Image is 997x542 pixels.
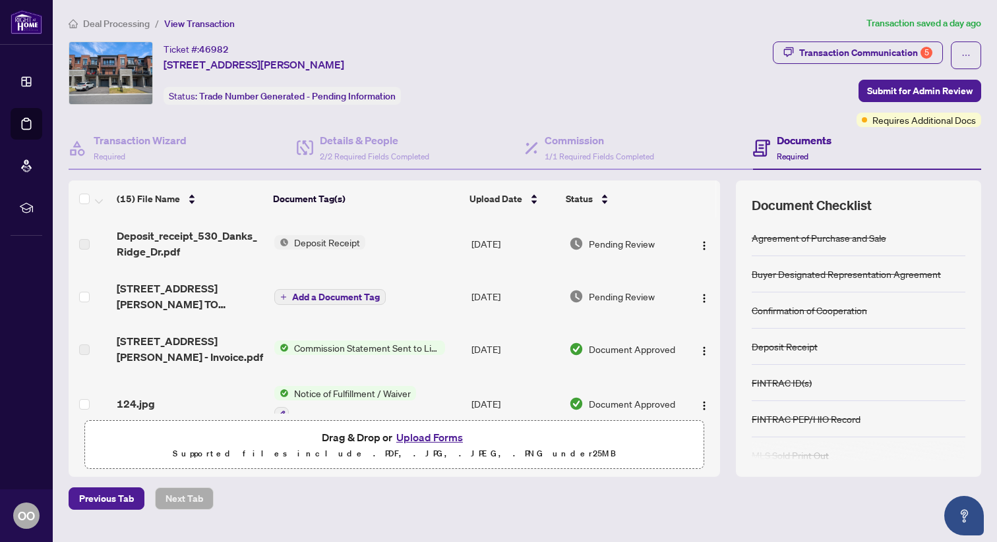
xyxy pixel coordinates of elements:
h4: Details & People [320,132,429,148]
button: Status IconNotice of Fulfillment / Waiver [274,386,416,421]
span: plus [280,294,287,300]
li: / [155,16,159,31]
button: Add a Document Tag [274,288,386,306]
span: 2/2 Required Fields Completed [320,151,429,161]
span: Pending Review [589,236,655,251]
div: Confirmation of Cooperation [752,303,867,317]
span: Drag & Drop or [322,429,467,446]
span: Deposit_receipt_530_Danks_Ridge_Dr.pdf [117,228,264,259]
td: [DATE] [466,323,564,375]
img: Logo [699,293,710,304]
span: 46982 [199,43,229,55]
button: Open asap [944,496,984,535]
td: [DATE] [466,270,564,323]
span: home [69,19,78,28]
img: Logo [699,400,710,411]
span: Pending Review [589,289,655,304]
span: [STREET_ADDRESS][PERSON_NAME] TO REVIEW.pdf [117,281,264,312]
span: Trade Number Generated - Pending Information [199,90,396,102]
button: Transaction Communication5 [773,41,943,64]
span: Required [94,151,125,161]
span: [STREET_ADDRESS][PERSON_NAME] - Invoice.pdf [117,333,264,365]
td: [DATE] [466,375,564,432]
th: Status [560,180,682,217]
img: Logo [699,346,710,356]
button: Submit for Admin Review [859,80,981,102]
span: 124.jpg [117,396,155,412]
img: logo [11,10,42,34]
span: Requires Additional Docs [872,113,976,127]
img: Status Icon [274,340,289,355]
span: 1/1 Required Fields Completed [545,151,654,161]
button: Logo [694,286,715,307]
th: Upload Date [464,180,561,217]
div: Ticket #: [164,41,229,57]
span: Document Approved [589,342,675,356]
span: Notice of Fulfillment / Waiver [289,386,416,400]
span: [STREET_ADDRESS][PERSON_NAME] [164,57,344,72]
span: Drag & Drop orUpload FormsSupported files include .PDF, .JPG, .JPEG, .PNG under25MB [85,421,704,470]
span: ellipsis [961,51,971,60]
button: Next Tab [155,487,214,510]
img: Document Status [569,396,584,411]
span: OO [18,506,35,525]
div: FINTRAC PEP/HIO Record [752,412,861,426]
button: Logo [694,233,715,254]
span: Previous Tab [79,488,134,509]
div: 5 [921,47,932,59]
div: Buyer Designated Representation Agreement [752,267,941,281]
button: Status IconCommission Statement Sent to Listing Brokerage [274,340,445,355]
span: (15) File Name [117,192,180,206]
button: Upload Forms [392,429,467,446]
th: (15) File Name [111,180,268,217]
img: Document Status [569,236,584,251]
div: Agreement of Purchase and Sale [752,230,886,245]
h4: Documents [777,132,831,148]
span: Submit for Admin Review [867,80,973,101]
article: Transaction saved a day ago [866,16,981,31]
span: Upload Date [469,192,522,206]
span: View Transaction [164,18,235,30]
img: IMG-E12290674_1.jpg [69,42,152,104]
button: Logo [694,339,715,360]
span: Deposit Receipt [289,235,365,250]
span: Document Checklist [752,196,872,215]
span: Deal Processing [83,18,150,30]
img: Document Status [569,289,584,304]
span: Required [777,151,808,161]
span: Commission Statement Sent to Listing Brokerage [289,340,445,355]
button: Status IconDeposit Receipt [274,235,365,250]
div: Transaction Communication [799,42,932,63]
img: Status Icon [274,386,289,400]
button: Logo [694,393,715,414]
img: Status Icon [274,235,289,250]
span: Status [566,192,593,206]
button: Add a Document Tag [274,289,386,305]
span: Add a Document Tag [292,292,380,302]
img: Logo [699,240,710,251]
button: Previous Tab [69,487,144,510]
td: [DATE] [466,217,564,270]
img: Document Status [569,342,584,356]
div: Deposit Receipt [752,339,818,354]
h4: Commission [545,132,654,148]
div: Status: [164,87,401,105]
th: Document Tag(s) [268,180,464,217]
h4: Transaction Wizard [94,132,187,148]
div: FINTRAC ID(s) [752,375,812,390]
span: Document Approved [589,396,675,411]
p: Supported files include .PDF, .JPG, .JPEG, .PNG under 25 MB [93,446,696,462]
